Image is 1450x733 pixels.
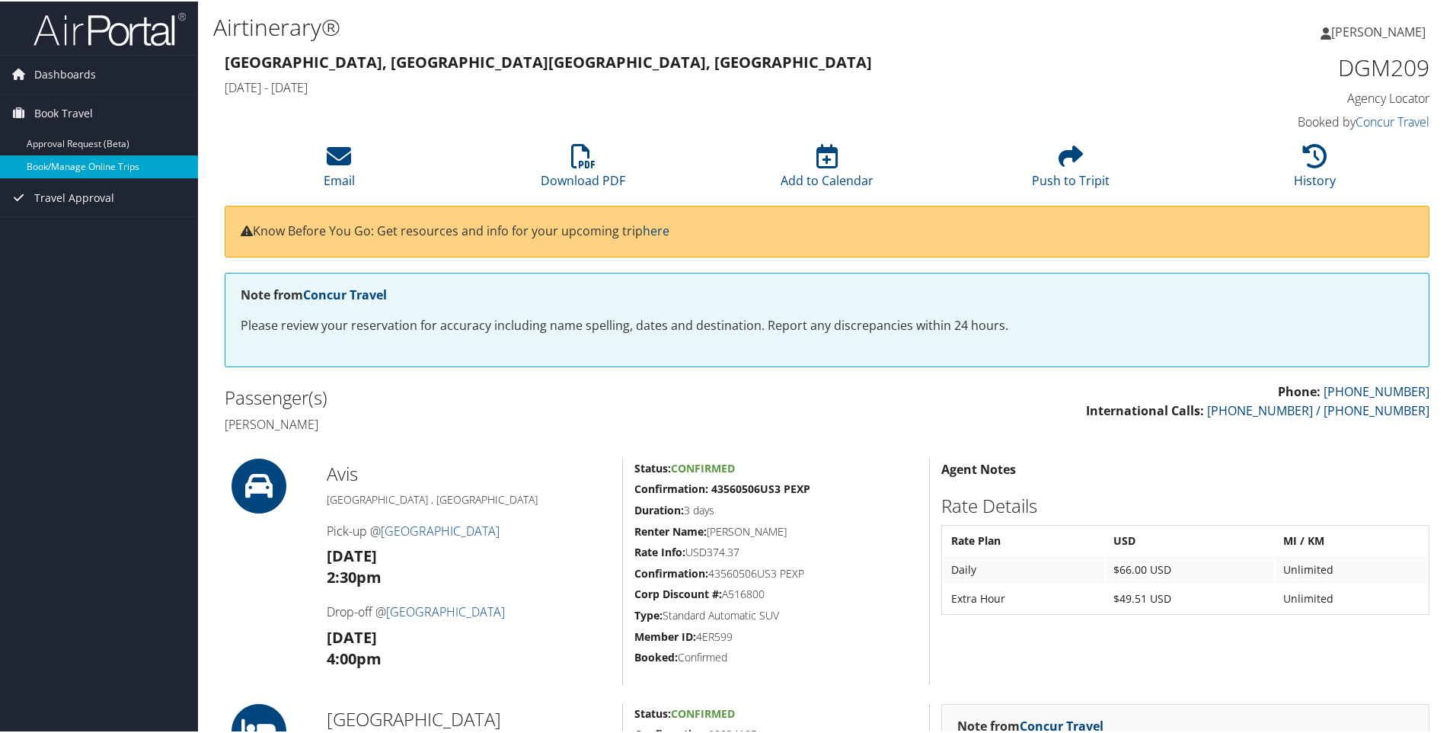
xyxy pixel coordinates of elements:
th: Rate Plan [944,526,1103,553]
strong: International Calls: [1086,401,1204,418]
h1: DGM209 [1145,50,1429,82]
strong: [DATE] [327,544,377,565]
strong: Note from [241,285,387,302]
h5: Confirmed [634,648,918,664]
strong: Confirmation: 43560506US3 PEXP [634,480,810,495]
a: Email [324,151,355,187]
h2: Avis [327,459,611,485]
h5: 3 days [634,501,918,517]
h5: 4ER599 [634,628,918,643]
strong: Renter Name: [634,523,707,537]
strong: Duration: [634,501,684,516]
strong: Type: [634,607,663,621]
th: USD [1106,526,1275,553]
a: [PHONE_NUMBER] / [PHONE_NUMBER] [1207,401,1429,418]
a: Concur Travel [1356,112,1429,129]
td: $66.00 USD [1106,555,1275,582]
p: Know Before You Go: Get resources and info for your upcoming trip [241,220,1413,240]
h4: Drop-off @ [327,602,611,619]
h5: USD374.37 [634,543,918,559]
td: Unlimited [1276,584,1427,611]
a: History [1294,151,1336,187]
td: Extra Hour [944,584,1103,611]
a: Download PDF [541,151,625,187]
strong: Corp Discount #: [634,585,722,600]
strong: Note from [957,716,1103,733]
h5: [GEOGRAPHIC_DATA] , [GEOGRAPHIC_DATA] [327,491,611,506]
strong: 4:00pm [327,647,382,667]
th: MI / KM [1276,526,1427,553]
a: here [643,221,669,238]
a: Concur Travel [1020,716,1103,733]
a: [GEOGRAPHIC_DATA] [386,602,505,619]
h4: Pick-up @ [327,521,611,538]
strong: Booked: [634,648,678,663]
strong: Rate Info: [634,543,685,558]
a: [PHONE_NUMBER] [1324,382,1429,399]
span: Book Travel [34,93,93,131]
span: Travel Approval [34,178,114,216]
a: Concur Travel [303,285,387,302]
h2: Passenger(s) [225,383,816,409]
h2: [GEOGRAPHIC_DATA] [327,705,611,731]
strong: Confirmation: [634,565,708,579]
img: airportal-logo.png [34,10,186,46]
a: [GEOGRAPHIC_DATA] [381,521,500,538]
h2: Rate Details [941,491,1429,517]
a: Add to Calendar [781,151,874,187]
h4: [PERSON_NAME] [225,415,816,431]
strong: [DATE] [327,626,377,646]
h4: Booked by [1145,112,1429,129]
span: [PERSON_NAME] [1331,22,1426,39]
strong: Agent Notes [941,459,1016,476]
td: Daily [944,555,1103,582]
span: Dashboards [34,54,96,92]
strong: Member ID: [634,628,696,642]
h4: Agency Locator [1145,88,1429,105]
h5: Standard Automatic SUV [634,607,918,622]
h4: [DATE] - [DATE] [225,78,1123,94]
h5: A516800 [634,585,918,600]
strong: Phone: [1278,382,1321,399]
strong: Status: [634,459,671,474]
h5: 43560506US3 PEXP [634,565,918,580]
td: Unlimited [1276,555,1427,582]
a: [PERSON_NAME] [1321,8,1441,53]
strong: Status: [634,705,671,719]
a: Push to Tripit [1032,151,1110,187]
span: Confirmed [671,705,735,719]
strong: [GEOGRAPHIC_DATA], [GEOGRAPHIC_DATA] [GEOGRAPHIC_DATA], [GEOGRAPHIC_DATA] [225,50,872,71]
span: Confirmed [671,459,735,474]
strong: 2:30pm [327,565,382,586]
p: Please review your reservation for accuracy including name spelling, dates and destination. Repor... [241,315,1413,334]
h5: [PERSON_NAME] [634,523,918,538]
h1: Airtinerary® [213,10,1032,42]
td: $49.51 USD [1106,584,1275,611]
